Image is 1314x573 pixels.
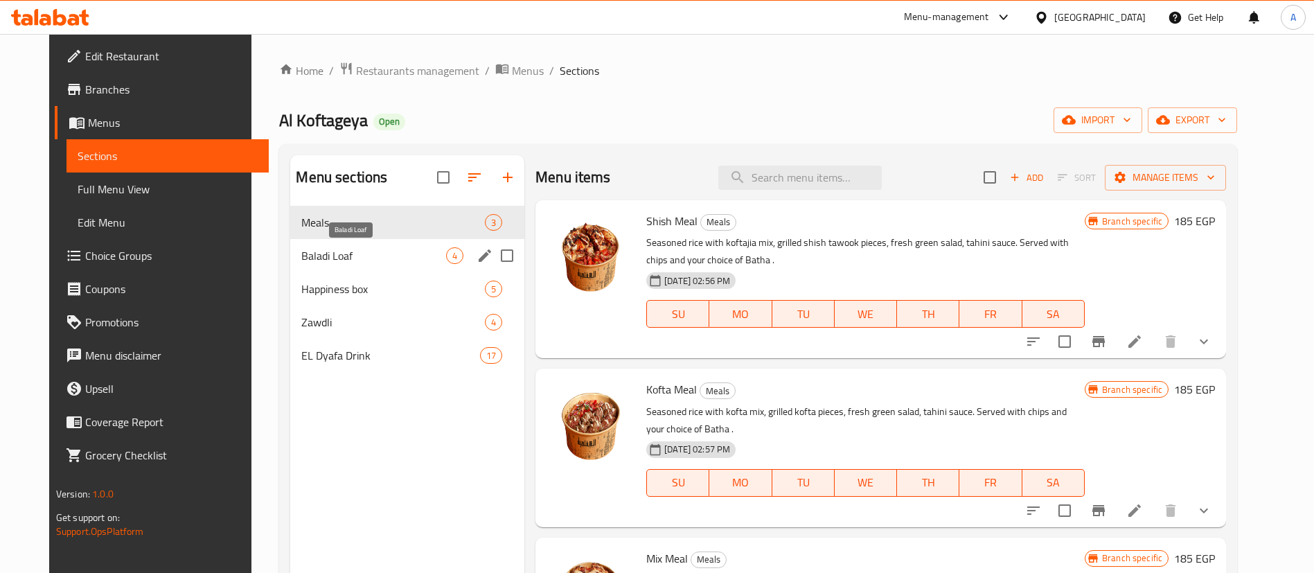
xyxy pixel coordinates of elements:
span: Grocery Checklist [85,447,258,464]
button: TU [772,469,835,497]
span: [DATE] 02:56 PM [659,274,736,288]
a: Promotions [55,306,269,339]
span: Sort sections [458,161,491,194]
span: Get support on: [56,509,120,527]
a: Support.OpsPlatform [56,522,144,540]
button: TH [897,469,959,497]
div: items [485,314,502,330]
span: Shish Meal [646,211,698,231]
span: 4 [447,249,463,263]
div: [GEOGRAPHIC_DATA] [1054,10,1146,25]
button: delete [1154,494,1187,527]
a: Menus [55,106,269,139]
a: Edit Menu [66,206,269,239]
img: Kofta Meal [547,380,635,468]
span: FR [965,473,1016,493]
button: SU [646,469,709,497]
a: Edit menu item [1126,333,1143,350]
a: Upsell [55,372,269,405]
div: Meals [700,382,736,399]
button: Branch-specific-item [1082,494,1115,527]
nav: breadcrumb [279,62,1237,80]
span: Happiness box [301,281,485,297]
button: sort-choices [1017,494,1050,527]
button: Branch-specific-item [1082,325,1115,358]
span: Add item [1004,167,1049,188]
li: / [485,62,490,79]
a: Sections [66,139,269,173]
span: MO [715,304,766,324]
span: Version: [56,485,90,503]
li: / [549,62,554,79]
a: Menu disclaimer [55,339,269,372]
div: EL Dyafa Drink17 [290,339,524,372]
a: Edit Restaurant [55,39,269,73]
span: Coupons [85,281,258,297]
a: Grocery Checklist [55,439,269,472]
span: Menus [88,114,258,131]
div: items [485,281,502,297]
button: SA [1022,469,1085,497]
span: Branch specific [1097,215,1168,228]
p: Seasoned rice with koftajia mix, grilled shish tawook pieces, fresh green salad, tahini sauce. Se... [646,234,1085,269]
span: EL Dyafa Drink [301,347,479,364]
span: Edit Menu [78,214,258,231]
span: Branch specific [1097,383,1168,396]
div: Meals3 [290,206,524,239]
span: TH [903,473,954,493]
span: Meals [691,552,726,567]
span: Add [1008,170,1045,186]
button: WE [835,300,897,328]
button: TU [772,300,835,328]
span: SA [1028,304,1079,324]
div: items [485,214,502,231]
span: Promotions [85,314,258,330]
a: Coverage Report [55,405,269,439]
span: Menu disclaimer [85,347,258,364]
img: Shish Meal [547,211,635,300]
div: Baladi Loaf4edit [290,239,524,272]
a: Coupons [55,272,269,306]
span: Zawdli [301,314,485,330]
button: FR [959,300,1022,328]
button: Add section [491,161,524,194]
span: Menus [512,62,544,79]
a: Branches [55,73,269,106]
span: 5 [486,283,501,296]
button: delete [1154,325,1187,358]
span: Sections [560,62,599,79]
span: MO [715,473,766,493]
svg: Show Choices [1196,502,1212,519]
span: Meals [700,383,735,399]
span: WE [840,473,891,493]
button: edit [474,245,495,266]
span: Edit Restaurant [85,48,258,64]
span: Full Menu View [78,181,258,197]
span: 1.0.0 [92,485,114,503]
div: Zawdli4 [290,306,524,339]
span: Al Koftageya [279,105,368,136]
span: 17 [481,349,501,362]
span: Upsell [85,380,258,397]
span: Select to update [1050,327,1079,356]
a: Menus [495,62,544,80]
button: Manage items [1105,165,1226,191]
button: show more [1187,494,1220,527]
span: Kofta Meal [646,379,697,400]
span: import [1065,112,1131,129]
div: Happiness box5 [290,272,524,306]
div: Meals [700,214,736,231]
span: 4 [486,316,501,329]
h2: Menu sections [296,167,387,188]
span: TU [778,304,829,324]
button: import [1054,107,1142,133]
button: FR [959,469,1022,497]
a: Restaurants management [339,62,479,80]
div: Menu-management [904,9,989,26]
span: Branch specific [1097,552,1168,565]
button: WE [835,469,897,497]
h6: 185 EGP [1174,380,1215,399]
